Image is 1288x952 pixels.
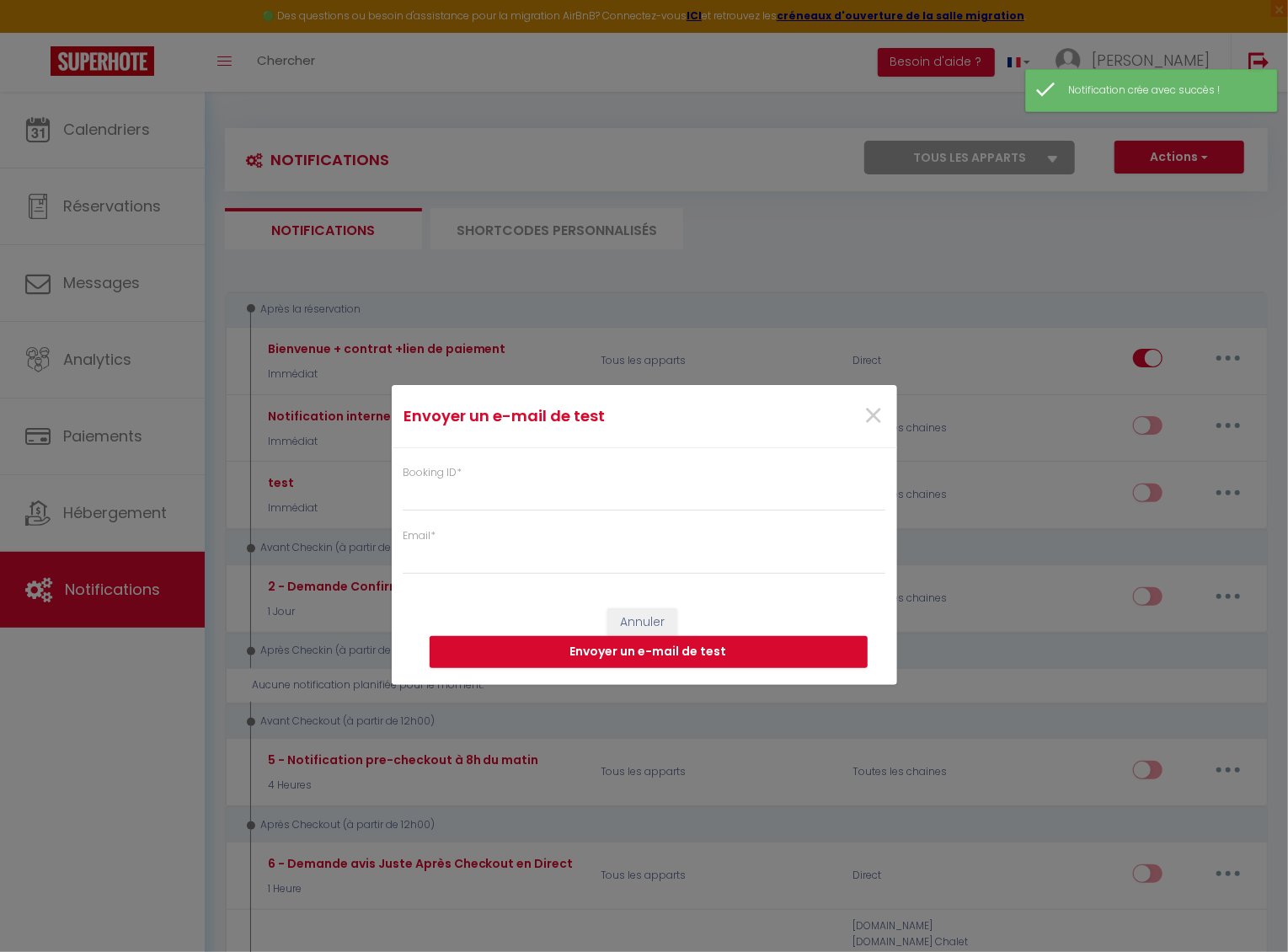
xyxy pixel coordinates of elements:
[863,391,884,441] span: ×
[607,608,677,637] button: Annuler
[1068,83,1260,99] div: Notification crée avec succès !
[430,636,868,668] button: Envoyer un e-mail de test
[13,7,64,57] button: Ouvrir le widget de chat LiveChat
[403,528,436,544] label: Email
[403,465,462,481] label: Booking ID
[404,404,717,428] h4: Envoyer un e-mail de test
[863,398,884,435] button: Close
[1216,876,1275,939] iframe: Chat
